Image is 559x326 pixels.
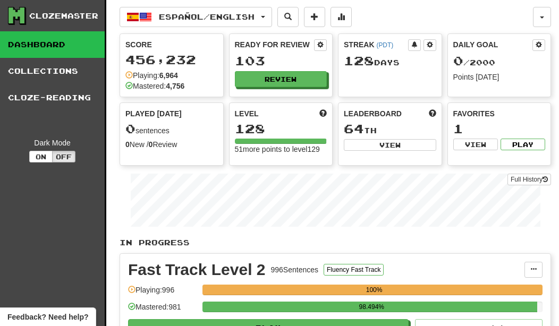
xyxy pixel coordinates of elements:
button: View [453,139,498,150]
a: Full History [507,174,551,185]
button: More stats [331,7,352,27]
div: Ready for Review [235,39,315,50]
div: Streak [344,39,408,50]
div: Playing: 996 [128,285,197,302]
span: Score more points to level up [319,108,327,119]
div: Mastered: [125,81,184,91]
button: Search sentences [277,7,299,27]
div: 996 Sentences [271,264,319,275]
button: Español/English [120,7,272,27]
button: Add sentence to collection [304,7,325,27]
a: (PDT) [376,41,393,49]
div: 1 [453,122,546,135]
div: Favorites [453,108,546,119]
div: Daily Goal [453,39,533,51]
button: View [344,139,436,151]
span: Open feedback widget [7,312,88,322]
button: Review [235,71,327,87]
span: Leaderboard [344,108,402,119]
span: This week in points, UTC [429,108,436,119]
span: Level [235,108,259,119]
div: 128 [235,122,327,135]
p: In Progress [120,237,551,248]
div: Mastered: 981 [128,302,197,319]
strong: 6,964 [159,71,178,80]
button: Off [52,151,75,162]
div: sentences [125,122,218,136]
span: / 2000 [453,58,495,67]
div: Clozemaster [29,11,98,21]
div: 100% [206,285,543,295]
span: Played [DATE] [125,108,182,119]
strong: 0 [149,140,153,149]
div: 456,232 [125,53,218,66]
strong: 0 [125,140,130,149]
button: On [29,151,53,162]
span: 0 [453,53,463,68]
span: Español / English [159,12,255,21]
span: 0 [125,121,135,136]
div: th [344,122,436,136]
div: 98.494% [206,302,537,312]
span: 128 [344,53,374,68]
span: 64 [344,121,364,136]
div: New / Review [125,139,218,150]
strong: 4,756 [166,82,184,90]
div: Score [125,39,218,50]
div: 51 more points to level 129 [235,144,327,155]
div: Fast Track Level 2 [128,262,266,278]
div: 103 [235,54,327,67]
div: Playing: [125,70,178,81]
div: Dark Mode [8,138,97,148]
button: Fluency Fast Track [324,264,384,276]
div: Day s [344,54,436,68]
button: Play [501,139,545,150]
div: Points [DATE] [453,72,546,82]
